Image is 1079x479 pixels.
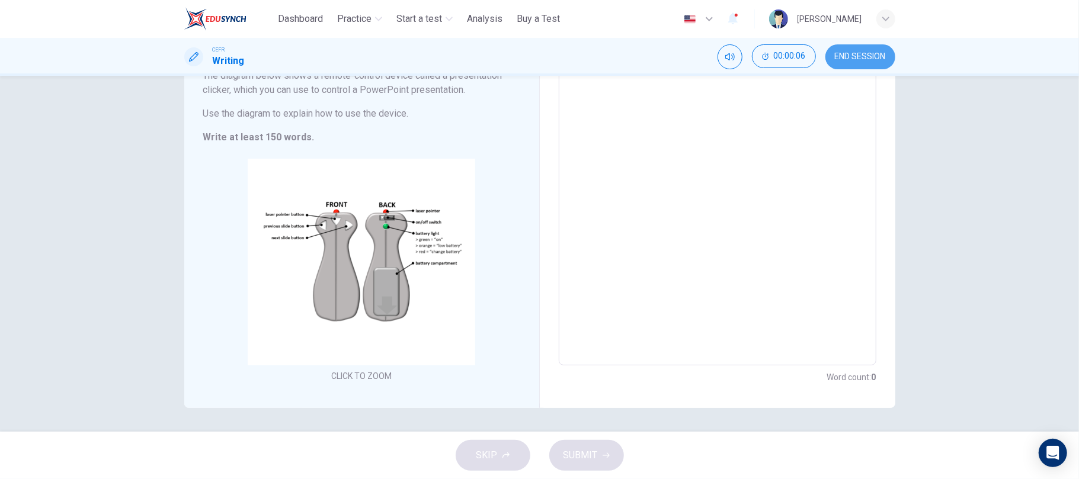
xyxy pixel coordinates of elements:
[872,372,876,382] strong: 0
[396,12,442,26] span: Start a test
[392,8,457,30] button: Start a test
[774,52,806,61] span: 00:00:06
[683,15,697,24] img: en
[769,9,788,28] img: Profile picture
[825,44,895,69] button: END SESSION
[203,69,520,97] h6: The diagram below shows a remote-control device called a presentation clicker, which you can use ...
[835,52,886,62] span: END SESSION
[1039,439,1067,467] div: Open Intercom Messenger
[462,8,507,30] button: Analysis
[203,107,520,121] h6: Use the diagram to explain how to use the device.
[273,8,328,30] button: Dashboard
[467,12,502,26] span: Analysis
[718,44,742,69] div: Mute
[203,131,315,143] strong: Write at least 150 words.
[278,12,323,26] span: Dashboard
[332,8,387,30] button: Practice
[337,12,372,26] span: Practice
[184,7,274,31] a: ELTC logo
[213,54,245,68] h1: Writing
[213,46,225,54] span: CEFR
[517,12,560,26] span: Buy a Test
[752,44,816,69] div: Hide
[827,370,876,384] h6: Word count :
[752,44,816,68] button: 00:00:06
[512,8,565,30] button: Buy a Test
[184,7,246,31] img: ELTC logo
[798,12,862,26] div: [PERSON_NAME]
